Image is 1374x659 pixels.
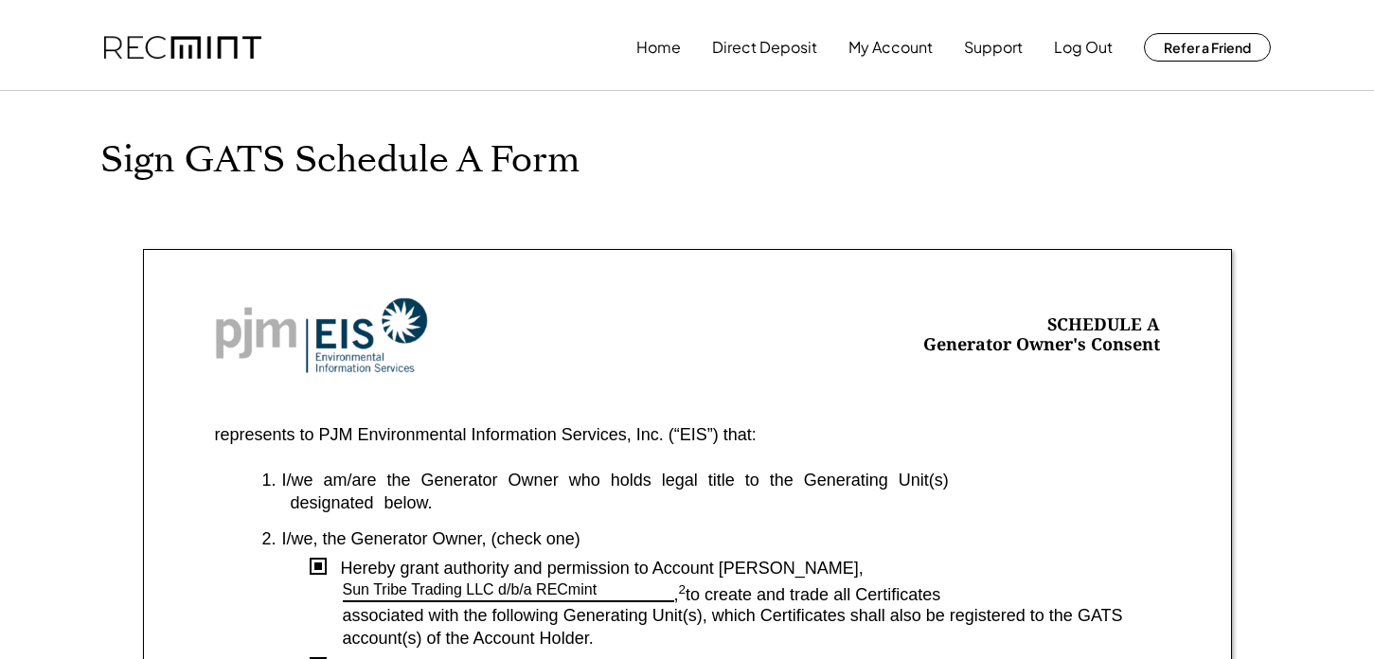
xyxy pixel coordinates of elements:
button: My Account [848,28,933,66]
button: Home [636,28,681,66]
img: Screenshot%202023-10-20%20at%209.53.17%20AM.png [215,297,428,374]
div: to create and trade all Certificates [686,585,1159,606]
button: Support [964,28,1023,66]
img: recmint-logotype%403x.png [104,36,261,60]
button: Log Out [1054,28,1113,66]
div: , [674,585,687,606]
button: Refer a Friend [1144,33,1271,62]
h1: Sign GATS Schedule A Form [100,138,1275,183]
div: SCHEDULE A Generator Owner's Consent [923,314,1160,357]
div: 1. [262,470,277,491]
div: Hereby grant authority and permission to Account [PERSON_NAME], [327,558,1160,579]
div: represents to PJM Environmental Information Services, Inc. (“EIS”) that: [215,424,757,446]
div: I/we, the Generator Owner, (check one) [282,528,1160,550]
div: designated below. [262,492,1160,514]
div: 2. [262,528,277,550]
div: I/we am/are the Generator Owner who holds legal title to the Generating Unit(s) [282,470,1160,491]
sup: 2 [679,582,687,597]
div: associated with the following Generating Unit(s), which Certificates shall also be registered to ... [343,605,1160,650]
div: Sun Tribe Trading LLC d/b/a RECmint [343,580,598,600]
button: Direct Deposit [712,28,817,66]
